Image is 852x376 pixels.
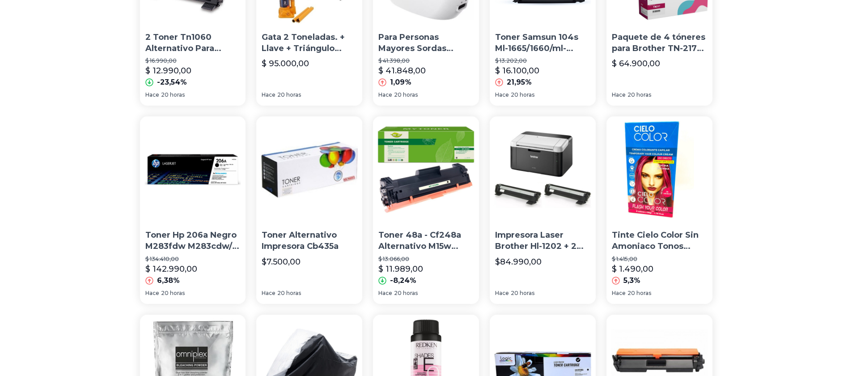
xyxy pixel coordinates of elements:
font: 21,95% [507,78,532,86]
font: Para Personas Mayores Sordas Audífono Recargable Tonos Ajus [378,32,468,75]
img: Toner Alternativo Impresora Cb435a [256,116,362,222]
font: $ 95.000,00 [262,59,309,68]
font: 20 horas [277,290,301,296]
font: Tinte Cielo Color Sin Amoniaco Tonos Rosados ​​50gr Otowil [612,230,701,262]
font: $ 13.202,00 [495,57,527,64]
font: $ 41.398,00 [378,57,410,64]
a: Toner Hp 206a Negro M283fdw M283cdw/ Boleta- FacturaToner Hp 206a Negro M283fdw M283cdw/ Boleta- ... [140,116,246,303]
a: Tinte Cielo Color Sin Amoniaco Tonos Rosados ​​50gr OtowilTinte Cielo Color Sin Amoniaco Tonos Ro... [606,116,712,303]
font: 20 horas [277,91,301,98]
font: Hace [145,290,159,296]
font: $ 11.989,00 [378,264,423,274]
font: Hace [145,91,159,98]
font: Impresora Laser Brother Hl-1202 + 2 Toner Extra Tn 1060 Civa [495,230,584,273]
font: 2 Toner Tn1060 Alternativo Para Brother Hl1202 1112 1512 [145,32,226,75]
font: 20 horas [394,290,418,296]
font: -8,24% [390,276,416,285]
font: $ 1.490,00 [612,264,653,274]
font: 20 horas [627,91,651,98]
font: -23,54% [157,78,187,86]
font: 5,3% [623,276,640,285]
font: $ 41.848,00 [378,66,426,76]
font: Hace [262,290,276,296]
font: Toner 48a - Cf248a Alternativo M15w M16w M15a M28w M28a [378,230,461,273]
font: 20 horas [394,91,418,98]
font: 20 horas [161,290,185,296]
font: $ 13.066,00 [378,256,409,262]
font: Paquete de 4 tóneres para Brother TN-217 TN217 HL-3270 L3750 L3770 [612,32,705,75]
img: Toner 48a - Cf248a Alternativo M15w M16w M15a M28w M28a [373,116,479,222]
font: Hace [612,91,626,98]
font: $ 12.990,00 [145,66,191,76]
font: $7.500,00 [262,257,301,267]
font: 6,38% [157,276,180,285]
font: Gata 2 Toneladas. + Llave + Triángulo Auto Ford Explorer [262,32,345,64]
font: $ 142.990,00 [145,264,197,274]
font: 20 horas [161,91,185,98]
font: Hace [495,91,509,98]
a: Impresora Laser Brother Hl-1202 + 2 Toner Extra Tn 1060 CivaImpresora Laser Brother Hl-1202 + 2 T... [490,116,596,303]
font: 1,09% [390,78,411,86]
font: $ 64.900,00 [612,59,660,68]
font: Hace [495,290,509,296]
img: Impresora Laser Brother Hl-1202 + 2 Toner Extra Tn 1060 Civa [490,116,596,222]
font: Toner Samsun 104s Ml-1665/1660/ml-1865/1865w [495,32,578,64]
font: Toner Hp 206a Negro M283fdw M283cdw/ Boleta- Factura [145,230,239,262]
font: 20 horas [511,91,534,98]
font: $ 16.100,00 [495,66,539,76]
img: Toner Hp 206a Negro M283fdw M283cdw/ Boleta- Factura [140,116,246,222]
font: Hace [378,290,392,296]
font: 20 horas [511,290,534,296]
a: Toner 48a - Cf248a Alternativo M15w M16w M15a M28w M28aToner 48a - Cf248a Alternativo M15w M16w M... [373,116,479,303]
font: Hace [378,91,392,98]
font: Toner Alternativo Impresora Cb435a [262,230,339,251]
font: Hace [262,91,276,98]
font: $84.990,00 [495,257,542,267]
font: Hace [612,290,626,296]
font: 20 horas [627,290,651,296]
img: Tinte Cielo Color Sin Amoniaco Tonos Rosados ​​50gr Otowil [606,116,712,222]
font: $ 16.990,00 [145,57,177,64]
font: $ 1.415,00 [612,256,637,262]
a: Toner Alternativo Impresora Cb435aToner Alternativo Impresora Cb435a$7.500,00Hace20 horas [256,116,362,303]
font: $ 134.410,00 [145,256,179,262]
